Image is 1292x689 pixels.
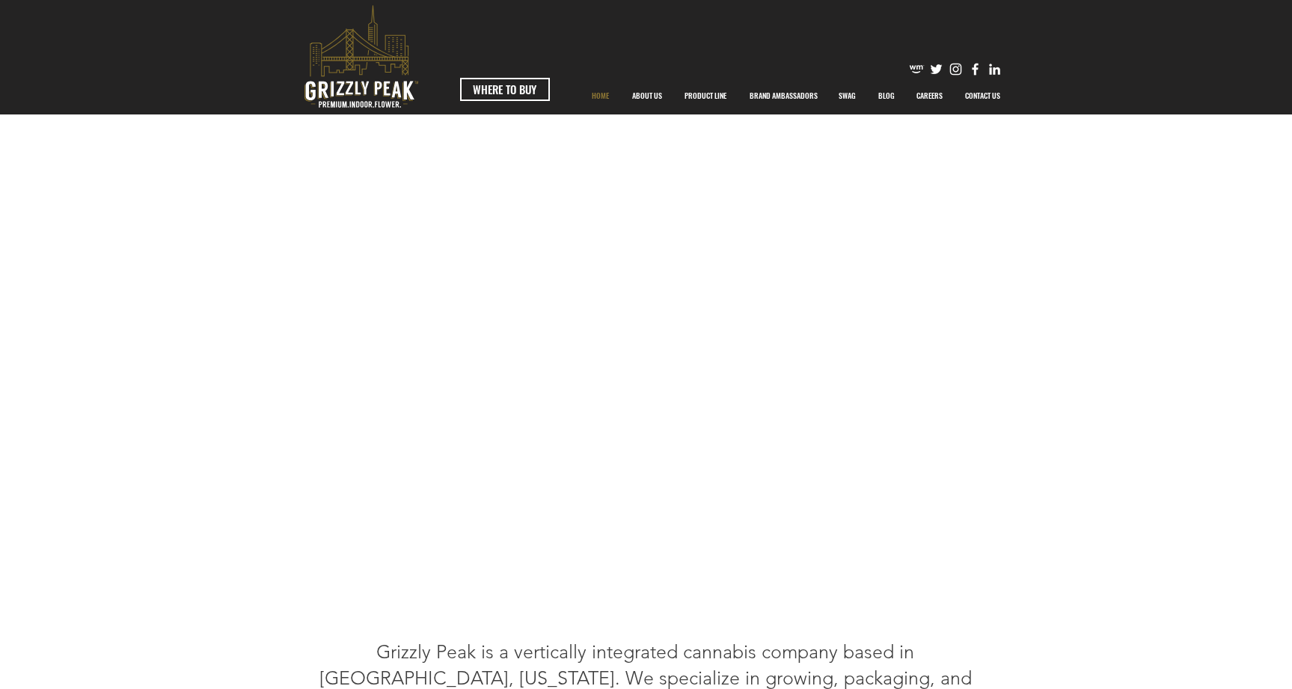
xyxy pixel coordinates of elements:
[948,61,964,77] img: Instagram
[871,77,902,114] p: BLOG
[677,77,734,114] p: PRODUCT LINE
[909,77,950,114] p: CAREERS
[581,77,621,114] a: HOME
[584,77,616,114] p: HOME
[909,61,1002,77] ul: Social Bar
[987,61,1002,77] img: Likedin
[460,78,550,101] a: WHERE TO BUY
[827,77,867,114] a: SWAG
[738,77,827,114] div: BRAND AMBASSADORS
[909,61,925,77] img: weedmaps
[742,77,825,114] p: BRAND AMBASSADORS
[905,77,954,114] a: CAREERS
[625,77,670,114] p: ABOUT US
[211,115,1068,597] div: Your Video Title video player
[581,77,1012,114] nav: Site
[831,77,863,114] p: SWAG
[673,77,738,114] a: PRODUCT LINE
[304,5,418,108] svg: premium-indoor-flower
[621,77,673,114] a: ABOUT US
[967,61,983,77] img: Facebook
[473,82,536,97] span: WHERE TO BUY
[958,77,1008,114] p: CONTACT US
[954,77,1012,114] a: CONTACT US
[928,61,944,77] img: Twitter
[867,77,905,114] a: BLOG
